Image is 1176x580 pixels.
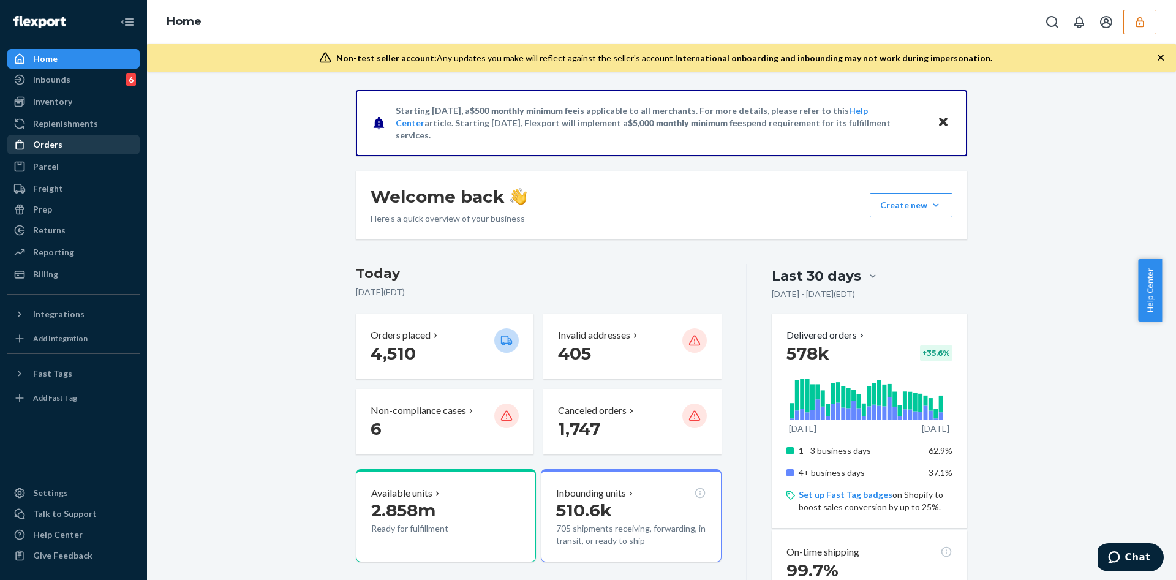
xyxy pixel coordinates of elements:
div: Add Integration [33,333,88,344]
button: Non-compliance cases 6 [356,389,533,454]
button: Delivered orders [786,328,867,342]
div: Reporting [33,246,74,258]
span: $500 monthly minimum fee [470,105,578,116]
a: Help Center [7,525,140,544]
p: 4+ business days [799,467,919,479]
div: Settings [33,487,68,499]
p: [DATE] ( EDT ) [356,286,722,298]
div: Any updates you make will reflect against the seller's account. [336,52,992,64]
button: Give Feedback [7,546,140,565]
a: Freight [7,179,140,198]
img: Flexport logo [13,16,66,28]
button: Open notifications [1067,10,1091,34]
p: Here’s a quick overview of your business [371,213,527,225]
p: On-time shipping [786,545,859,559]
p: Non-compliance cases [371,404,466,418]
div: Fast Tags [33,367,72,380]
button: Integrations [7,304,140,324]
div: Inventory [33,96,72,108]
div: Help Center [33,529,83,541]
p: [DATE] [922,423,949,435]
div: Give Feedback [33,549,92,562]
p: Invalid addresses [558,328,630,342]
button: Inbounding units510.6k705 shipments receiving, forwarding, in transit, or ready to ship [541,469,721,562]
div: Integrations [33,308,85,320]
p: 1 - 3 business days [799,445,919,457]
div: 6 [126,73,136,86]
div: Billing [33,268,58,281]
a: Add Fast Tag [7,388,140,408]
button: Create new [870,193,952,217]
span: 405 [558,343,591,364]
p: Orders placed [371,328,431,342]
p: 705 shipments receiving, forwarding, in transit, or ready to ship [556,522,706,547]
a: Orders [7,135,140,154]
img: hand-wave emoji [510,188,527,205]
ol: breadcrumbs [157,4,211,40]
span: Non-test seller account: [336,53,437,63]
div: Replenishments [33,118,98,130]
button: Close [935,114,951,132]
p: Inbounding units [556,486,626,500]
span: 578k [786,343,829,364]
a: Home [7,49,140,69]
button: Help Center [1138,259,1162,322]
span: $5,000 monthly minimum fee [628,118,742,128]
button: Talk to Support [7,504,140,524]
a: Home [167,15,202,28]
div: Orders [33,138,62,151]
span: 6 [371,418,382,439]
a: Replenishments [7,114,140,134]
a: Inbounds6 [7,70,140,89]
span: 1,747 [558,418,600,439]
a: Parcel [7,157,140,176]
button: Orders placed 4,510 [356,314,533,379]
span: 2.858m [371,500,435,521]
a: Reporting [7,243,140,262]
div: + 35.6 % [920,345,952,361]
a: Settings [7,483,140,503]
div: Home [33,53,58,65]
button: Fast Tags [7,364,140,383]
div: Parcel [33,160,59,173]
iframe: Opens a widget where you can chat to one of our agents [1098,543,1164,574]
p: Starting [DATE], a is applicable to all merchants. For more details, please refer to this article... [396,105,925,141]
button: Open account menu [1094,10,1118,34]
span: 510.6k [556,500,612,521]
button: Canceled orders 1,747 [543,389,721,454]
a: Returns [7,220,140,240]
div: Last 30 days [772,266,861,285]
button: Invalid addresses 405 [543,314,721,379]
p: on Shopify to boost sales conversion by up to 25%. [799,489,952,513]
p: Canceled orders [558,404,627,418]
h1: Welcome back [371,186,527,208]
span: International onboarding and inbounding may not work during impersonation. [675,53,992,63]
div: Add Fast Tag [33,393,77,403]
span: 62.9% [929,445,952,456]
div: Talk to Support [33,508,97,520]
a: Set up Fast Tag badges [799,489,892,500]
a: Inventory [7,92,140,111]
div: Freight [33,183,63,195]
div: Returns [33,224,66,236]
a: Prep [7,200,140,219]
p: Available units [371,486,432,500]
a: Billing [7,265,140,284]
div: Inbounds [33,73,70,86]
span: 4,510 [371,343,416,364]
a: Add Integration [7,329,140,348]
span: 37.1% [929,467,952,478]
p: [DATE] - [DATE] ( EDT ) [772,288,855,300]
p: [DATE] [789,423,816,435]
h3: Today [356,264,722,284]
div: Prep [33,203,52,216]
button: Close Navigation [115,10,140,34]
button: Available units2.858mReady for fulfillment [356,469,536,562]
button: Open Search Box [1040,10,1065,34]
p: Ready for fulfillment [371,522,484,535]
